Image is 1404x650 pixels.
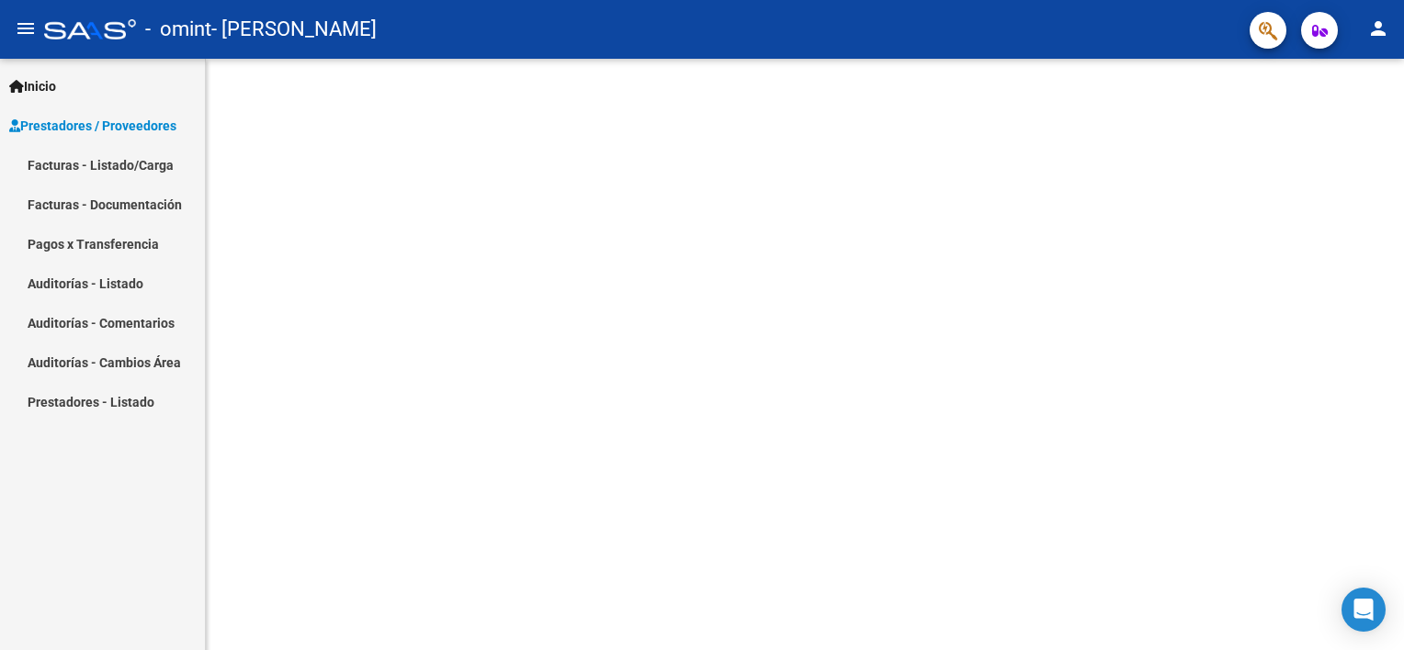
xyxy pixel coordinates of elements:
span: - omint [145,9,211,50]
div: Open Intercom Messenger [1342,588,1386,632]
span: Inicio [9,76,56,96]
span: - [PERSON_NAME] [211,9,377,50]
span: Prestadores / Proveedores [9,116,176,136]
mat-icon: person [1367,17,1389,39]
mat-icon: menu [15,17,37,39]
